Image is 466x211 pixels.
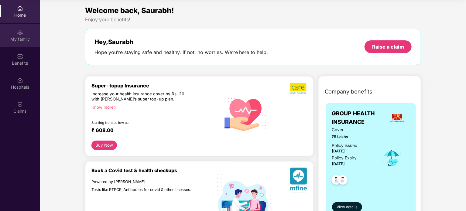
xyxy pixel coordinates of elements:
[91,168,217,173] div: Book a Covid test & health checkups
[332,127,374,133] span: Cover
[335,173,350,188] img: svg+xml;base64,PHN2ZyB4bWxucz0iaHR0cDovL3d3dy53My5vcmcvMjAwMC9zdmciIHdpZHRoPSI0OC45NDMiIGhlaWdodD...
[382,148,402,168] img: icon
[337,204,357,210] span: View details
[91,127,211,134] div: ₹ 608.00
[290,83,307,94] img: b5dec4f62d2307b9de63beb79f102df3.png
[332,109,384,127] span: GROUP HEALTH INSURANCE
[17,77,23,83] img: svg+xml;base64,PHN2ZyBpZD0iSG9zcGl0YWxzIiB4bWxucz0iaHR0cDovL3d3dy53My5vcmcvMjAwMC9zdmciIHdpZHRoPS...
[94,38,268,46] div: Hey, Saurabh
[94,49,268,56] div: Hope you’re staying safe and healthy. If not, no worries. We’re here to help.
[91,141,117,150] button: Buy Now
[17,53,23,60] img: svg+xml;base64,PHN2ZyBpZD0iQmVuZWZpdHMiIHhtbG5zPSJodHRwOi8vd3d3LnczLm9yZy8yMDAwL3N2ZyIgd2lkdGg9Ij...
[389,110,405,126] img: insurerLogo
[85,16,421,23] div: Enjoy your benefits!
[91,105,214,109] div: Know more
[332,134,374,140] span: ₹5 Lakhs
[332,155,357,161] div: Policy Expiry
[91,83,217,89] div: Super-topup Insurance
[332,142,358,149] div: Policy issued
[85,6,174,15] span: Welcome back, Saurabh!
[91,187,191,192] div: Tests like RTPCR, Antibodies for covid & other illnesses.
[91,91,191,102] div: Increase your health insurance cover by Rs. 20L with [PERSON_NAME]’s super top-up plan.
[217,84,271,139] img: svg+xml;base64,PHN2ZyB4bWxucz0iaHR0cDovL3d3dy53My5vcmcvMjAwMC9zdmciIHhtbG5zOnhsaW5rPSJodHRwOi8vd3...
[17,29,23,36] img: svg+xml;base64,PHN2ZyB3aWR0aD0iMjAiIGhlaWdodD0iMjAiIHZpZXdCb3g9IjAgMCAyMCAyMCIgZmlsbD0ibm9uZSIgeG...
[332,149,345,153] span: [DATE]
[329,173,344,188] img: svg+xml;base64,PHN2ZyB4bWxucz0iaHR0cDovL3d3dy53My5vcmcvMjAwMC9zdmciIHdpZHRoPSI0OC45NDMiIGhlaWdodD...
[17,101,23,107] img: svg+xml;base64,PHN2ZyBpZD0iQ2xhaW0iIHhtbG5zPSJodHRwOi8vd3d3LnczLm9yZy8yMDAwL3N2ZyIgd2lkdGg9IjIwIi...
[91,179,191,185] div: Powered by [PERSON_NAME].
[17,5,23,12] img: svg+xml;base64,PHN2ZyBpZD0iSG9tZSIgeG1sbnM9Imh0dHA6Ly93d3cudzMub3JnLzIwMDAvc3ZnIiB3aWR0aD0iMjAiIG...
[290,168,307,193] img: svg+xml;base64,PHN2ZyB4bWxucz0iaHR0cDovL3d3dy53My5vcmcvMjAwMC9zdmciIHhtbG5zOnhsaW5rPSJodHRwOi8vd3...
[91,121,191,125] div: Starting from as low as
[332,162,345,166] span: [DATE]
[114,106,117,109] span: right
[325,87,373,96] span: Company benefits
[372,43,404,50] div: Raise a claim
